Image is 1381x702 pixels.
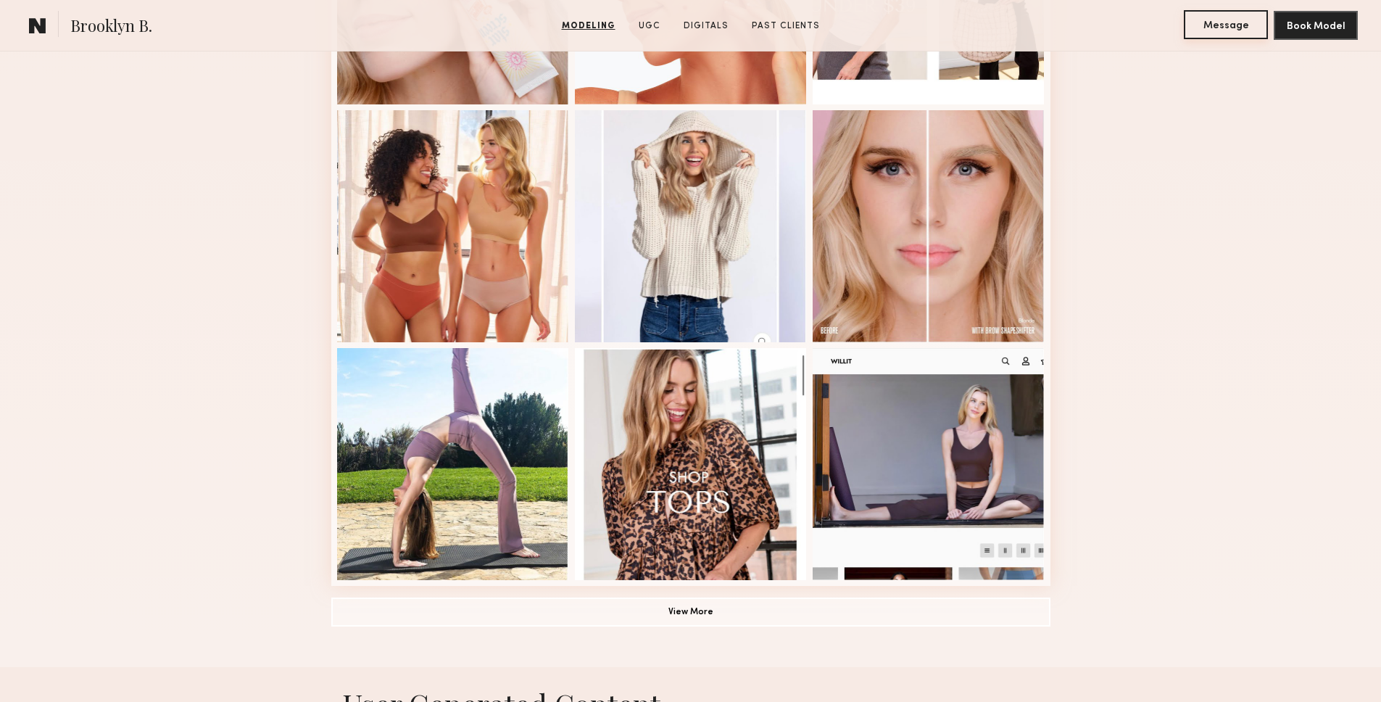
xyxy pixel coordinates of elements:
a: Digitals [678,20,734,33]
button: View More [331,598,1050,627]
button: Message [1184,10,1268,39]
a: UGC [633,20,666,33]
a: Past Clients [746,20,826,33]
span: Brooklyn B. [70,15,152,40]
a: Book Model [1274,19,1358,31]
button: Book Model [1274,11,1358,40]
a: Modeling [556,20,621,33]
